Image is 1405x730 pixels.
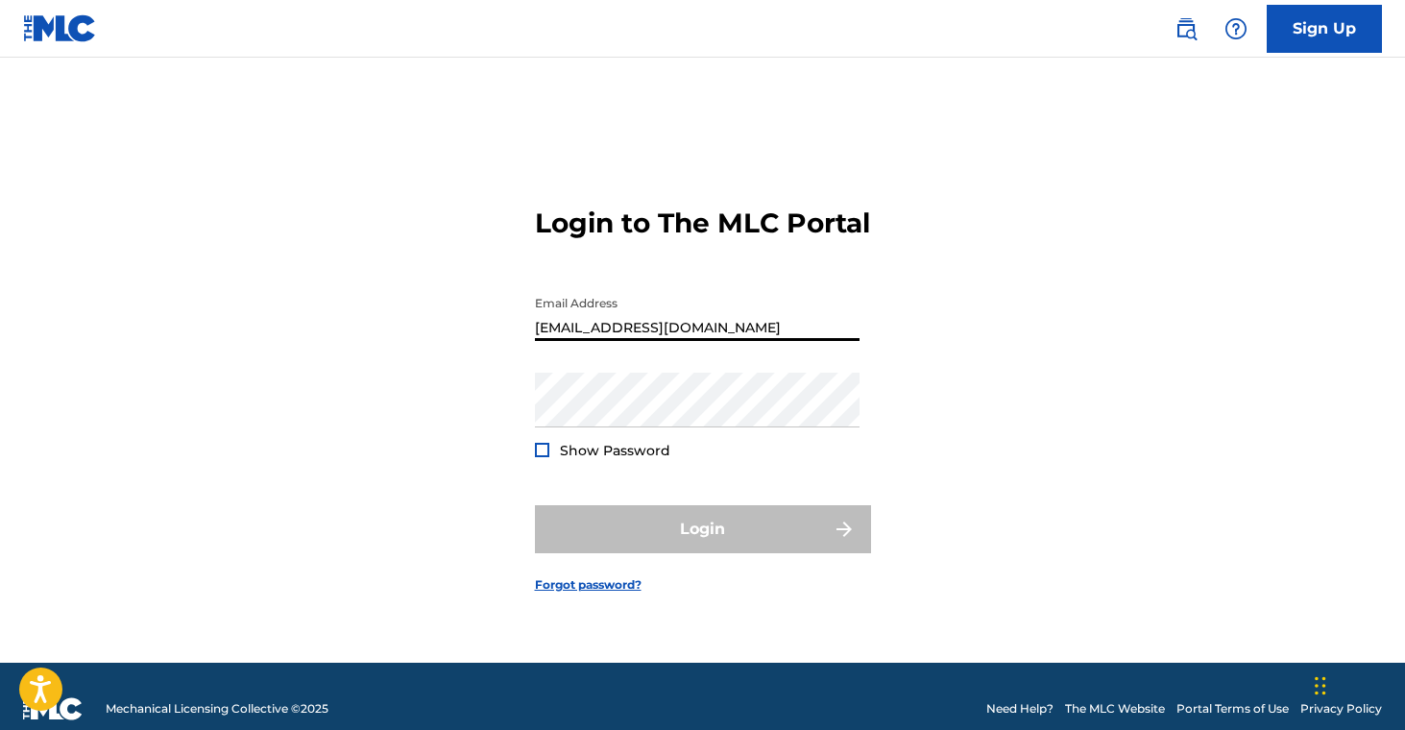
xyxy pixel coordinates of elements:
h3: Login to The MLC Portal [535,207,870,240]
a: Need Help? [986,700,1054,718]
a: Public Search [1167,10,1205,48]
a: Privacy Policy [1300,700,1382,718]
a: Forgot password? [535,576,642,594]
img: search [1175,17,1198,40]
a: Portal Terms of Use [1176,700,1289,718]
div: Help [1217,10,1255,48]
span: Show Password [560,442,670,459]
a: The MLC Website [1065,700,1165,718]
img: help [1224,17,1248,40]
img: logo [23,697,83,720]
a: Sign Up [1267,5,1382,53]
div: Drag [1315,657,1326,715]
img: MLC Logo [23,14,97,42]
iframe: Chat Widget [1309,638,1405,730]
span: Mechanical Licensing Collective © 2025 [106,700,328,718]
